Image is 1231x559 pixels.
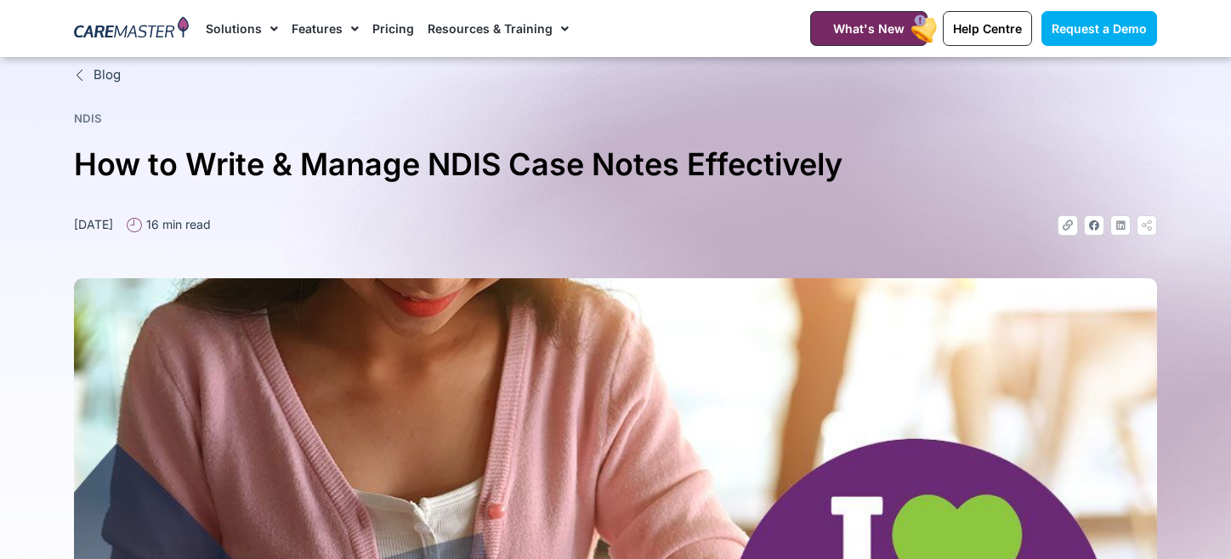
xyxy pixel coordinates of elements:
span: What's New [833,21,905,36]
a: Request a Demo [1041,11,1157,46]
a: Blog [74,66,1157,85]
span: Blog [89,66,121,85]
span: Request a Demo [1052,21,1147,36]
h1: How to Write & Manage NDIS Case Notes Effectively [74,140,1157,190]
span: Help Centre [953,21,1022,36]
span: 16 min read [142,215,211,233]
a: NDIS [74,111,102,125]
img: CareMaster Logo [74,16,189,42]
a: What's New [810,11,928,46]
time: [DATE] [74,217,113,231]
a: Help Centre [943,11,1032,46]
